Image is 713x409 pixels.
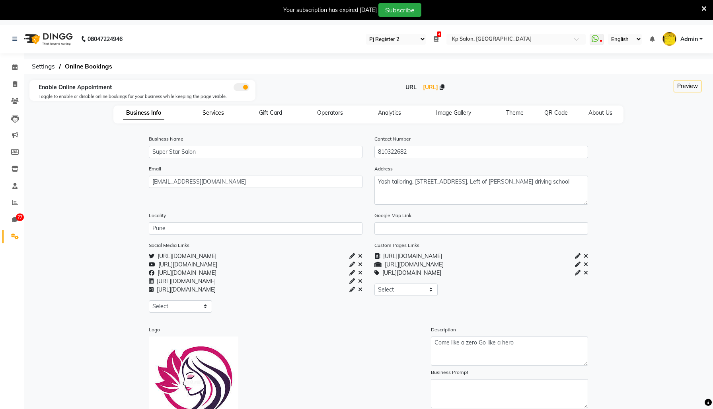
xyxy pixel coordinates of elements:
[431,326,456,333] label: Description
[436,109,471,116] span: Image Gallery
[39,83,249,92] div: Enable Online Appointment
[61,59,116,74] span: Online Bookings
[16,213,24,221] span: 77
[374,165,393,172] label: Address
[378,3,421,17] button: Subscribe
[203,109,224,116] span: Services
[20,28,75,50] img: logo
[317,109,343,116] span: Operators
[2,213,21,227] a: 77
[149,261,217,268] span: [URL][DOMAIN_NAME]
[149,326,160,333] label: Logo
[374,269,441,276] span: [URL][DOMAIN_NAME]
[259,109,282,116] span: Gift Card
[149,242,189,249] label: Social Media Links
[149,252,216,260] span: [URL][DOMAIN_NAME]
[588,109,612,116] span: About Us
[434,35,438,43] a: 4
[28,59,59,74] span: Settings
[506,109,524,116] span: Theme
[374,252,442,260] span: [URL][DOMAIN_NAME]
[374,242,419,249] label: Custom Pages Links
[378,109,401,116] span: Analytics
[423,84,438,91] span: [URL]
[88,28,123,50] b: 08047224946
[680,35,698,43] span: Admin
[437,31,441,37] span: 4
[431,369,468,376] label: Business Prompt
[674,80,701,92] button: Preview
[374,212,411,219] label: Google Map Link
[149,135,183,143] label: Business Name
[123,106,164,120] span: Business Info
[544,109,568,116] span: QR Code
[149,212,166,219] label: Locality
[374,135,411,143] label: Contact Number
[149,269,216,276] span: [URL][DOMAIN_NAME]
[149,286,216,293] span: [URL][DOMAIN_NAME]
[374,261,444,268] span: [URL][DOMAIN_NAME]
[405,84,417,91] span: URL
[39,93,249,100] div: Toggle to enable or disable online bookings for your business while keeping the page visible.
[283,6,377,14] div: Your subscription has expired [DATE]
[149,165,161,172] label: Email
[662,32,676,46] img: Admin
[149,278,216,285] span: [URL][DOMAIN_NAME]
